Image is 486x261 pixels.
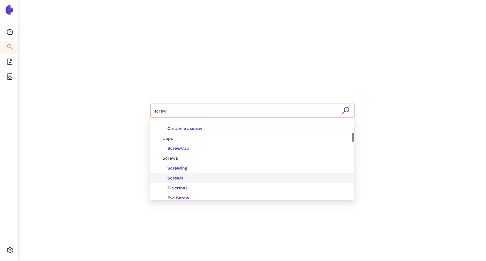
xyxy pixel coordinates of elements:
b: E [167,195,170,200]
b: Screw [176,195,190,200]
span: search [7,42,13,54]
b: Screw [172,185,185,190]
b: Screw [167,146,181,151]
b: screw [190,126,203,131]
span: ing [167,166,187,170]
b: r [185,126,187,131]
span: setting [7,245,13,257]
span: file-add [7,56,13,69]
b: Screw [167,166,181,170]
span: hipboa d [167,126,203,131]
b: C [167,126,170,131]
span: y [167,195,190,200]
b: Screw [167,175,181,180]
span: container [7,71,13,84]
span: T- s [167,185,187,190]
span: s [167,175,183,180]
b: e [172,195,175,200]
span: search [342,107,350,114]
img: Logo [4,5,14,15]
span: Cap [167,146,189,151]
span: dashboard [7,27,13,39]
span: Screws [157,156,178,161]
span: Caps [157,136,173,141]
